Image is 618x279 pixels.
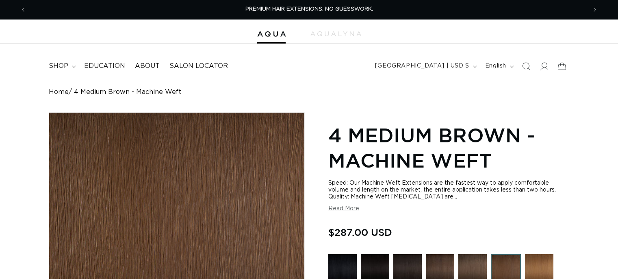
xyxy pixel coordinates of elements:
a: Education [79,57,130,75]
span: Education [84,62,125,70]
span: Salon Locator [169,62,228,70]
button: English [480,59,517,74]
img: aqualyna.com [310,31,361,36]
div: Speed: Our Machine Weft Extensions are the fastest way to apply comfortable volume and length on ... [328,180,569,201]
nav: breadcrumbs [49,88,569,96]
button: Previous announcement [14,2,32,17]
button: [GEOGRAPHIC_DATA] | USD $ [370,59,480,74]
button: Read More [328,205,359,212]
span: About [135,62,160,70]
summary: Search [517,57,535,75]
h1: 4 Medium Brown - Machine Weft [328,122,569,173]
span: [GEOGRAPHIC_DATA] | USD $ [375,62,469,70]
img: Aqua Hair Extensions [257,31,286,37]
a: Salon Locator [165,57,233,75]
a: About [130,57,165,75]
a: Home [49,88,69,96]
span: shop [49,62,68,70]
button: Next announcement [586,2,604,17]
span: 4 Medium Brown - Machine Weft [74,88,182,96]
span: English [485,62,506,70]
summary: shop [44,57,79,75]
span: PREMIUM HAIR EXTENSIONS. NO GUESSWORK. [245,7,373,12]
span: $287.00 USD [328,225,392,240]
